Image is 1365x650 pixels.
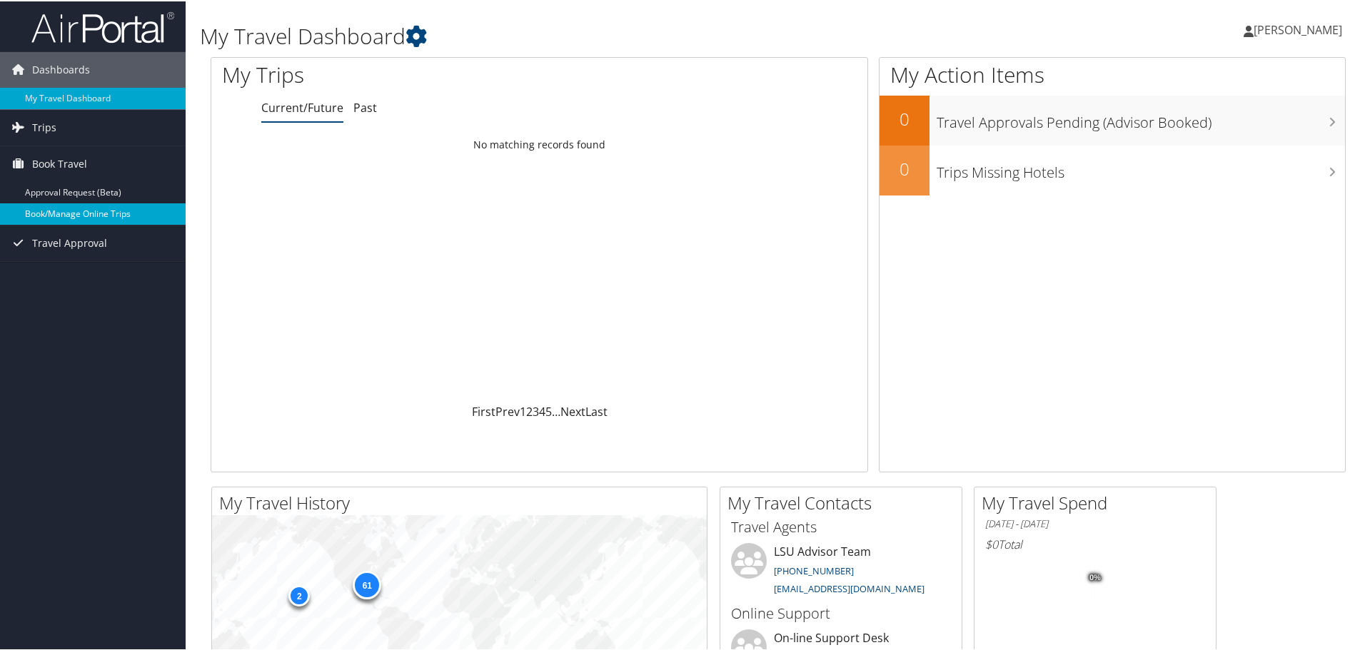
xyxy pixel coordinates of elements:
[774,581,925,594] a: [EMAIL_ADDRESS][DOMAIN_NAME]
[545,402,552,418] a: 5
[727,489,962,514] h2: My Travel Contacts
[982,489,1216,514] h2: My Travel Spend
[880,106,930,130] h2: 0
[211,131,867,156] td: No matching records found
[880,59,1345,88] h1: My Action Items
[937,104,1345,131] h3: Travel Approvals Pending (Advisor Booked)
[539,402,545,418] a: 4
[288,584,310,605] div: 2
[32,224,107,260] span: Travel Approval
[880,94,1345,144] a: 0Travel Approvals Pending (Advisor Booked)
[31,9,174,43] img: airportal-logo.png
[1089,572,1101,581] tspan: 0%
[200,20,971,50] h1: My Travel Dashboard
[724,542,958,600] li: LSU Advisor Team
[985,535,998,551] span: $0
[32,145,87,181] span: Book Travel
[353,98,377,114] a: Past
[353,569,381,598] div: 61
[985,516,1205,529] h6: [DATE] - [DATE]
[261,98,343,114] a: Current/Future
[1254,21,1342,36] span: [PERSON_NAME]
[32,51,90,86] span: Dashboards
[1244,7,1356,50] a: [PERSON_NAME]
[552,402,560,418] span: …
[32,108,56,144] span: Trips
[937,154,1345,181] h3: Trips Missing Hotels
[985,535,1205,551] h6: Total
[880,144,1345,194] a: 0Trips Missing Hotels
[731,602,951,622] h3: Online Support
[219,489,707,514] h2: My Travel History
[520,402,526,418] a: 1
[774,563,854,576] a: [PHONE_NUMBER]
[585,402,608,418] a: Last
[495,402,520,418] a: Prev
[533,402,539,418] a: 3
[880,156,930,180] h2: 0
[560,402,585,418] a: Next
[731,516,951,536] h3: Travel Agents
[222,59,583,88] h1: My Trips
[526,402,533,418] a: 2
[472,402,495,418] a: First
